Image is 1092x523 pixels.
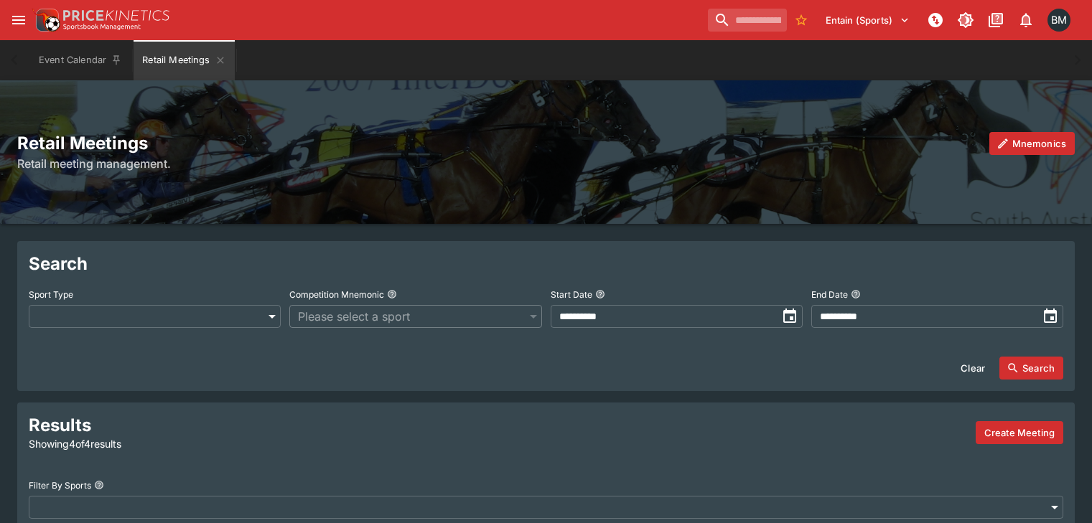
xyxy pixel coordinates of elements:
button: Retail Meetings [134,40,234,80]
button: Filter By Sports [94,480,104,490]
button: toggle date time picker [1037,303,1063,329]
button: No Bookmarks [790,9,813,32]
img: Sportsbook Management [63,24,141,30]
button: open drawer [6,7,32,33]
button: Select Tenant [817,9,918,32]
h2: Results [29,414,358,436]
img: PriceKinetics [63,10,169,21]
h2: Retail Meetings [17,132,1075,154]
button: Search [999,357,1063,380]
img: PriceKinetics Logo [32,6,60,34]
button: Clear [952,357,994,380]
p: End Date [811,288,848,301]
button: Toggle light/dark mode [953,7,979,33]
button: Mnemonics [989,132,1075,155]
button: Event Calendar [30,40,131,80]
button: toggle date time picker [777,303,803,329]
p: Showing 4 of 4 results [29,436,358,451]
button: Byron Monk [1043,4,1075,36]
p: Competition Mnemonic [289,288,384,301]
h2: Search [29,253,1063,275]
p: Start Date [551,288,592,301]
button: NOT Connected to PK [923,7,948,33]
button: End Date [851,289,861,299]
p: Sport Type [29,288,73,301]
span: Please select a sport [298,308,518,325]
input: search [708,9,787,32]
button: Notifications [1013,7,1039,33]
h6: Retail meeting management. [17,155,1075,172]
p: Filter By Sports [29,479,91,491]
button: Documentation [983,7,1009,33]
button: Create a new meeting by adding events [976,421,1063,444]
button: Start Date [595,289,605,299]
div: Byron Monk [1047,9,1070,32]
button: Competition Mnemonic [387,289,397,299]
